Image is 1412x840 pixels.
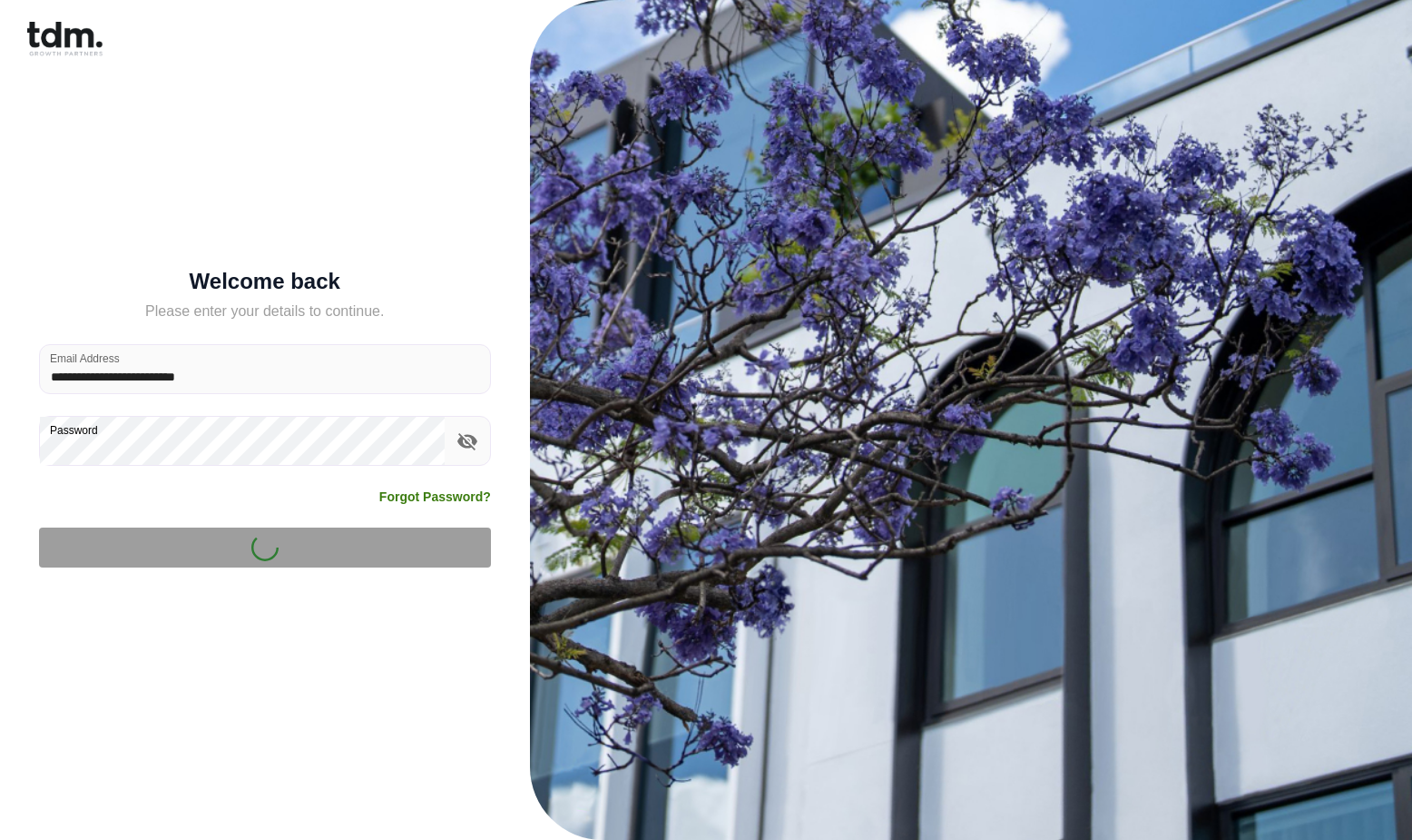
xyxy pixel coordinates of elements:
button: toggle password visibility [452,426,483,457]
a: Forgot Password? [379,488,491,506]
h5: Please enter your details to continue. [39,301,491,322]
label: Password [50,422,98,438]
label: Email Address [50,351,120,366]
h5: Welcome back [39,272,491,291]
